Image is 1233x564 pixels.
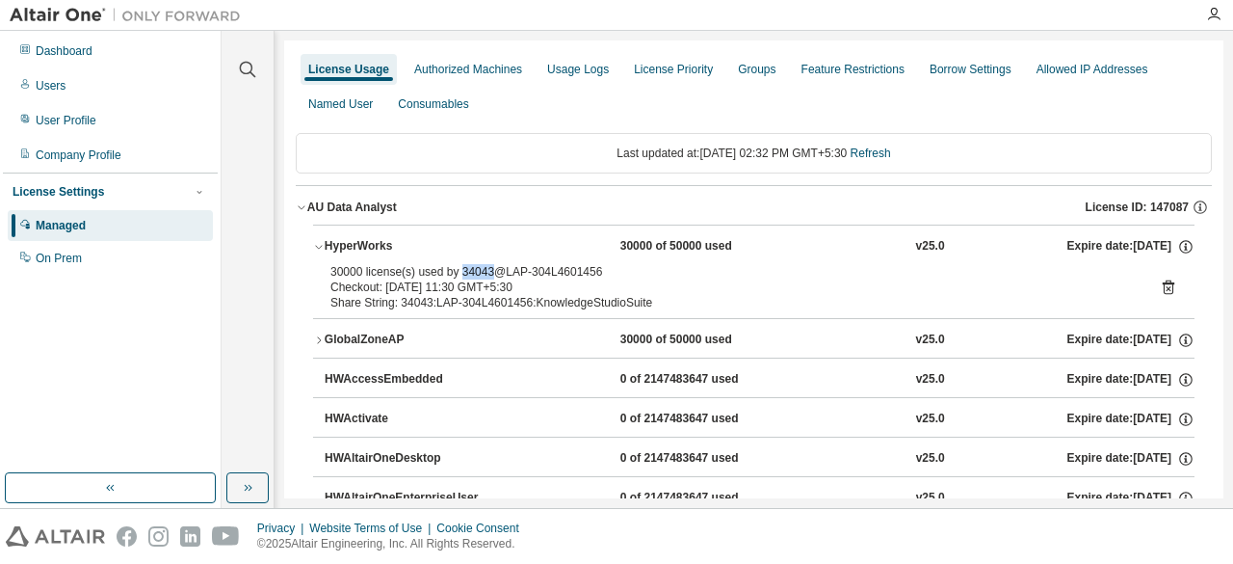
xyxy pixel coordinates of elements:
[330,264,1131,280] div: 30000 license(s) used by 34043@LAP-304L4601456
[325,332,498,349] div: GlobalZoneAP
[148,526,169,547] img: instagram.svg
[620,490,794,507] div: 0 of 2147483647 used
[6,526,105,547] img: altair_logo.svg
[309,521,436,536] div: Website Terms of Use
[296,133,1212,174] div: Last updated at: [DATE] 02:32 PM GMT+5:30
[436,521,530,536] div: Cookie Consent
[916,490,945,507] div: v25.0
[13,184,104,200] div: License Settings
[308,96,373,112] div: Named User
[1067,411,1194,428] div: Expire date: [DATE]
[325,450,498,468] div: HWAltairOneDesktop
[117,526,137,547] img: facebook.svg
[325,238,498,255] div: HyperWorks
[330,295,1131,310] div: Share String: 34043:LAP-304L4601456:KnowledgeStudioSuite
[738,62,775,77] div: Groups
[1067,371,1194,389] div: Expire date: [DATE]
[36,218,86,233] div: Managed
[547,62,609,77] div: Usage Logs
[620,332,794,349] div: 30000 of 50000 used
[620,411,794,428] div: 0 of 2147483647 used
[36,148,121,163] div: Company Profile
[313,319,1194,362] button: GlobalZoneAP30000 of 50000 usedv25.0Expire date:[DATE]
[916,450,945,468] div: v25.0
[916,238,945,255] div: v25.0
[1067,238,1194,255] div: Expire date: [DATE]
[851,147,891,160] a: Refresh
[1036,62,1148,77] div: Allowed IP Addresses
[398,96,468,112] div: Consumables
[325,411,498,428] div: HWActivate
[634,62,713,77] div: License Priority
[801,62,905,77] div: Feature Restrictions
[36,43,92,59] div: Dashboard
[257,536,531,552] p: © 2025 Altair Engineering, Inc. All Rights Reserved.
[212,526,240,547] img: youtube.svg
[916,332,945,349] div: v25.0
[930,62,1011,77] div: Borrow Settings
[1067,332,1194,349] div: Expire date: [DATE]
[330,280,1131,295] div: Checkout: [DATE] 11:30 GMT+5:30
[325,490,498,507] div: HWAltairOneEnterpriseUser
[10,6,250,25] img: Altair One
[414,62,522,77] div: Authorized Machines
[325,359,1194,401] button: HWAccessEmbedded0 of 2147483647 usedv25.0Expire date:[DATE]
[36,251,82,266] div: On Prem
[325,398,1194,441] button: HWActivate0 of 2147483647 usedv25.0Expire date:[DATE]
[620,371,794,389] div: 0 of 2147483647 used
[1067,490,1194,507] div: Expire date: [DATE]
[916,411,945,428] div: v25.0
[325,438,1194,480] button: HWAltairOneDesktop0 of 2147483647 usedv25.0Expire date:[DATE]
[916,371,945,389] div: v25.0
[36,78,66,94] div: Users
[1067,450,1194,468] div: Expire date: [DATE]
[308,62,389,77] div: License Usage
[620,450,794,468] div: 0 of 2147483647 used
[1086,200,1189,215] span: License ID: 147087
[257,521,309,536] div: Privacy
[307,200,397,215] div: AU Data Analyst
[36,113,96,128] div: User Profile
[180,526,200,547] img: linkedin.svg
[325,371,498,389] div: HWAccessEmbedded
[296,186,1212,228] button: AU Data AnalystLicense ID: 147087
[325,477,1194,520] button: HWAltairOneEnterpriseUser0 of 2147483647 usedv25.0Expire date:[DATE]
[313,226,1194,268] button: HyperWorks30000 of 50000 usedv25.0Expire date:[DATE]
[620,238,794,255] div: 30000 of 50000 used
